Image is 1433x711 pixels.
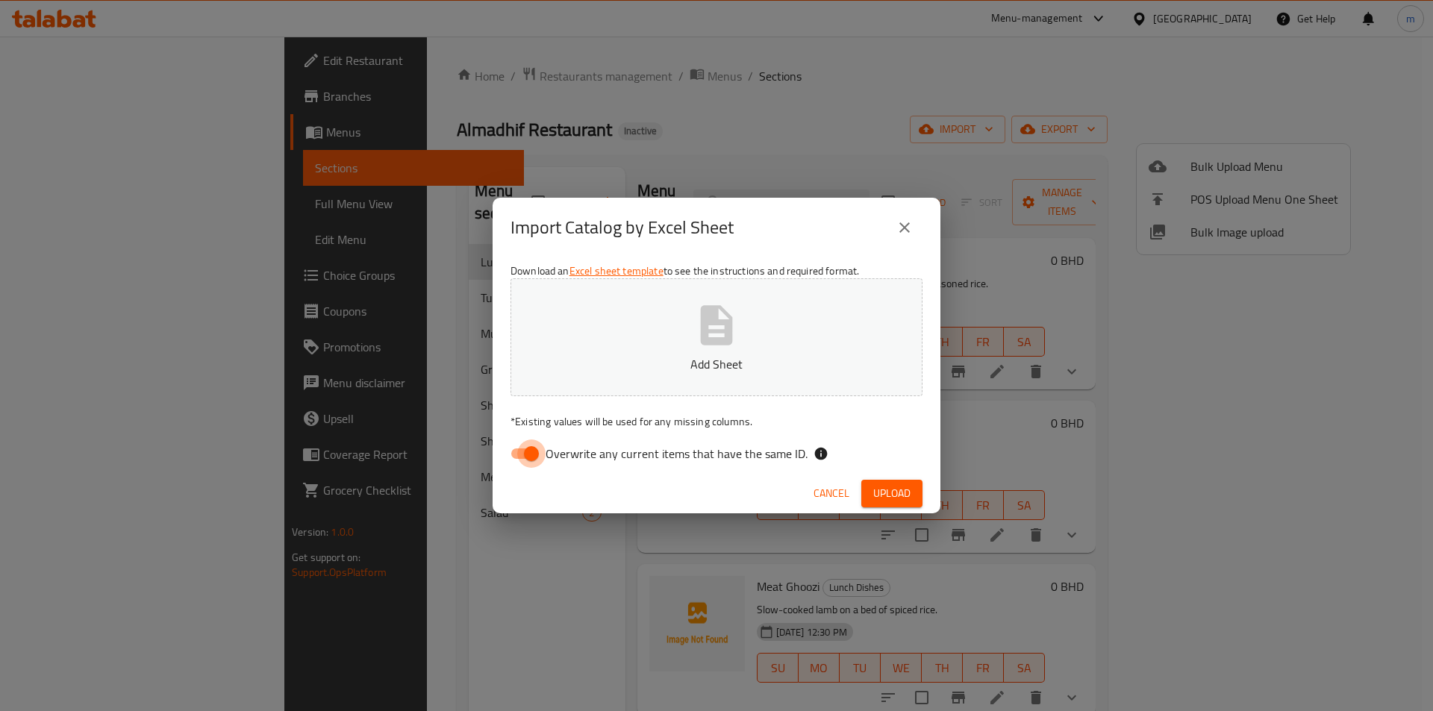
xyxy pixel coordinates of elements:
button: Add Sheet [511,278,922,396]
span: Overwrite any current items that have the same ID. [546,445,808,463]
span: Cancel [814,484,849,503]
p: Add Sheet [534,355,899,373]
button: Upload [861,480,922,507]
button: Cancel [808,480,855,507]
div: Download an to see the instructions and required format. [493,257,940,474]
button: close [887,210,922,245]
svg: If the overwrite option isn't selected, then the items that match an existing ID will be ignored ... [814,446,828,461]
h2: Import Catalog by Excel Sheet [511,216,734,239]
a: Excel sheet template [569,261,664,281]
p: Existing values will be used for any missing columns. [511,414,922,429]
span: Upload [873,484,911,503]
